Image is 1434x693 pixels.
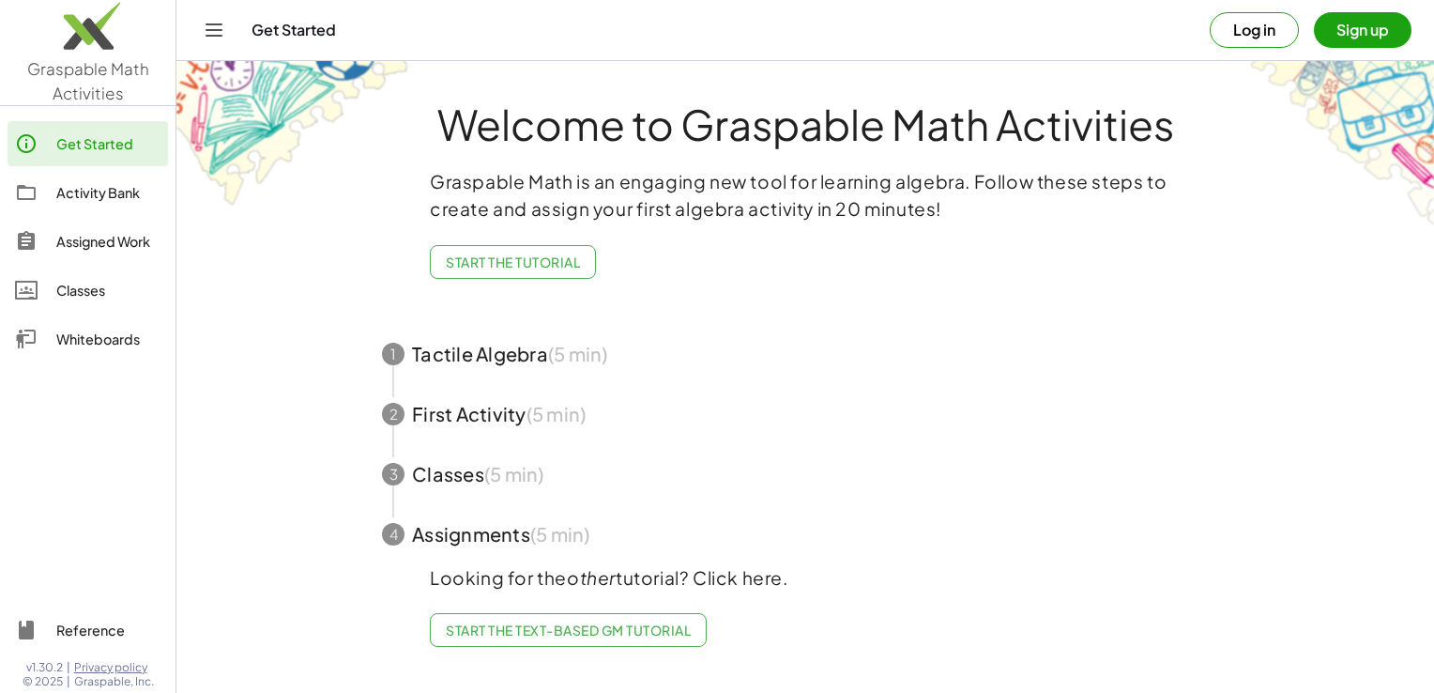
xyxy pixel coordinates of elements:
[1210,12,1299,48] button: Log in
[8,170,168,215] a: Activity Bank
[8,268,168,313] a: Classes
[27,58,149,103] span: Graspable Math Activities
[359,324,1251,384] button: 1Tactile Algebra(5 min)
[8,121,168,166] a: Get Started
[430,168,1181,223] p: Graspable Math is an engaging new tool for learning algebra. Follow these steps to create and ass...
[8,219,168,264] a: Assigned Work
[176,59,411,208] img: get-started-bg-ul-Ceg4j33I.png
[446,622,691,639] span: Start the Text-based GM Tutorial
[56,230,160,253] div: Assigned Work
[74,674,154,689] span: Graspable, Inc.
[430,613,707,647] a: Start the Text-based GM Tutorial
[56,328,160,350] div: Whiteboards
[67,660,70,675] span: |
[382,343,404,365] div: 1
[56,619,160,641] div: Reference
[56,132,160,155] div: Get Started
[56,279,160,301] div: Classes
[347,102,1263,146] h1: Welcome to Graspable Math Activities
[56,181,160,204] div: Activity Bank
[8,608,168,653] a: Reference
[430,564,1181,592] p: Looking for the tutorial? Click here.
[74,660,154,675] a: Privacy policy
[359,384,1251,444] button: 2First Activity(5 min)
[1314,12,1411,48] button: Sign up
[8,316,168,362] a: Whiteboards
[382,463,404,485] div: 3
[199,15,229,45] button: Toggle navigation
[446,254,580,270] span: Start the Tutorial
[26,660,63,675] span: v1.30.2
[567,566,616,589] em: other
[359,444,1251,504] button: 3Classes(5 min)
[67,674,70,689] span: |
[430,245,596,279] button: Start the Tutorial
[359,504,1251,564] button: 4Assignments(5 min)
[382,403,404,425] div: 2
[23,674,63,689] span: © 2025
[382,523,404,546] div: 4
